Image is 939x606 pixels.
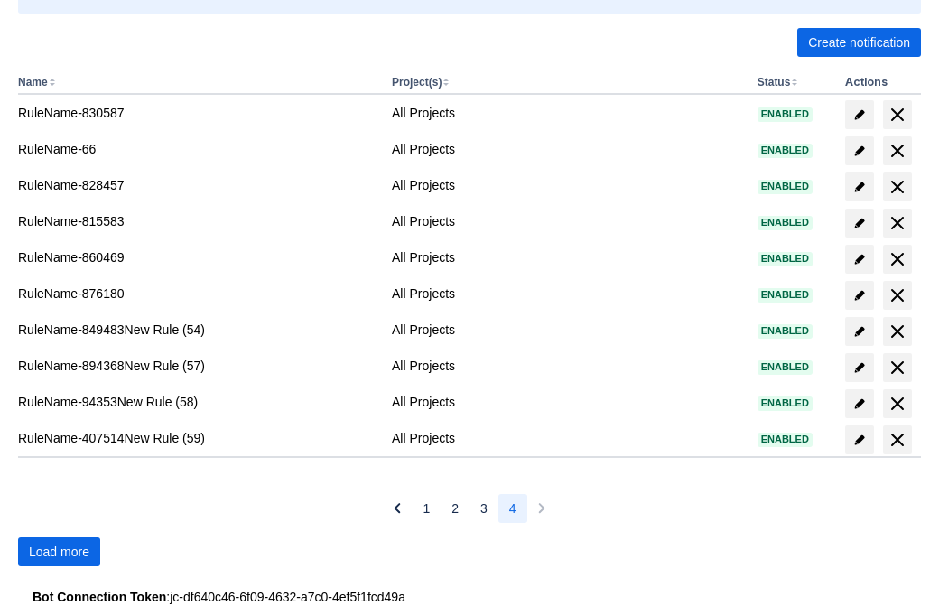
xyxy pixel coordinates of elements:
[18,537,100,566] button: Load more
[509,494,516,523] span: 4
[758,109,813,119] span: Enabled
[29,537,89,566] span: Load more
[852,288,867,303] span: edit
[392,76,442,89] button: Project(s)
[527,494,556,523] button: Next
[33,588,906,606] div: : jc-df640c46-6f09-4632-a7c0-4ef5f1fcd49a
[33,590,166,604] strong: Bot Connection Token
[18,248,377,266] div: RuleName-860469
[18,321,377,339] div: RuleName-849483New Rule (54)
[480,494,488,523] span: 3
[887,429,908,451] span: delete
[838,71,921,95] th: Actions
[797,28,921,57] button: Create notification
[18,284,377,303] div: RuleName-876180
[852,252,867,266] span: edit
[758,362,813,372] span: Enabled
[469,494,498,523] button: Page 3
[18,176,377,194] div: RuleName-828457
[392,176,743,194] div: All Projects
[18,357,377,375] div: RuleName-894368New Rule (57)
[451,494,459,523] span: 2
[758,326,813,336] span: Enabled
[412,494,441,523] button: Page 1
[808,28,910,57] span: Create notification
[392,393,743,411] div: All Projects
[392,429,743,447] div: All Projects
[392,321,743,339] div: All Projects
[758,254,813,264] span: Enabled
[758,182,813,191] span: Enabled
[852,180,867,194] span: edit
[758,290,813,300] span: Enabled
[498,494,527,523] button: Page 4
[758,76,791,89] button: Status
[887,176,908,198] span: delete
[441,494,469,523] button: Page 2
[852,144,867,158] span: edit
[887,321,908,342] span: delete
[383,494,555,523] nav: Pagination
[887,140,908,162] span: delete
[852,107,867,122] span: edit
[887,357,908,378] span: delete
[758,434,813,444] span: Enabled
[887,104,908,126] span: delete
[392,212,743,230] div: All Projects
[852,216,867,230] span: edit
[18,76,48,89] button: Name
[18,212,377,230] div: RuleName-815583
[392,248,743,266] div: All Projects
[383,494,412,523] button: Previous
[852,360,867,375] span: edit
[758,145,813,155] span: Enabled
[758,398,813,408] span: Enabled
[392,104,743,122] div: All Projects
[887,248,908,270] span: delete
[852,396,867,411] span: edit
[18,429,377,447] div: RuleName-407514New Rule (59)
[18,104,377,122] div: RuleName-830587
[758,218,813,228] span: Enabled
[18,140,377,158] div: RuleName-66
[423,494,430,523] span: 1
[887,212,908,234] span: delete
[887,284,908,306] span: delete
[18,393,377,411] div: RuleName-94353New Rule (58)
[852,433,867,447] span: edit
[392,284,743,303] div: All Projects
[392,140,743,158] div: All Projects
[852,324,867,339] span: edit
[392,357,743,375] div: All Projects
[887,393,908,415] span: delete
